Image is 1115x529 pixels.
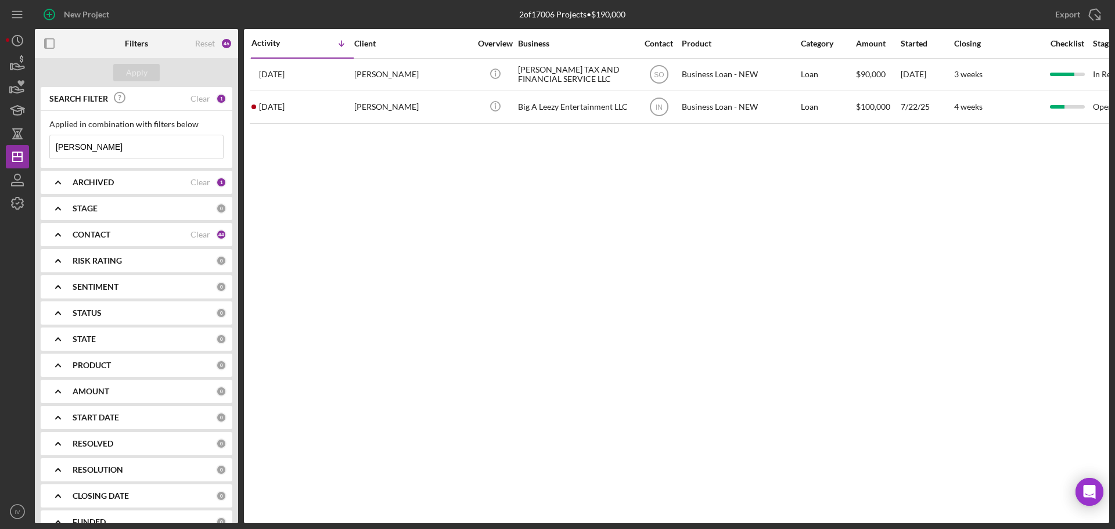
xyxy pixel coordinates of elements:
[354,39,470,48] div: Client
[354,92,470,123] div: [PERSON_NAME]
[901,39,953,48] div: Started
[73,178,114,187] b: ARCHIVED
[216,465,226,475] div: 0
[856,39,900,48] div: Amount
[73,413,119,422] b: START DATE
[251,38,303,48] div: Activity
[73,517,106,527] b: FUNDED
[1076,478,1103,506] div: Open Intercom Messenger
[216,360,226,370] div: 0
[1055,3,1080,26] div: Export
[654,71,664,79] text: SO
[190,94,210,103] div: Clear
[901,59,953,90] div: [DATE]
[216,308,226,318] div: 0
[216,517,226,527] div: 0
[216,386,226,397] div: 0
[73,308,102,318] b: STATUS
[216,229,226,240] div: 44
[73,361,111,370] b: PRODUCT
[195,39,215,48] div: Reset
[1044,3,1109,26] button: Export
[682,39,798,48] div: Product
[73,491,129,501] b: CLOSING DATE
[216,93,226,104] div: 1
[801,59,855,90] div: Loan
[73,230,110,239] b: CONTACT
[954,102,983,111] time: 4 weeks
[801,92,855,123] div: Loan
[801,39,855,48] div: Category
[682,59,798,90] div: Business Loan - NEW
[954,39,1041,48] div: Closing
[473,39,517,48] div: Overview
[518,92,634,123] div: Big A Leezy Entertainment LLC
[49,94,108,103] b: SEARCH FILTER
[73,465,123,474] b: RESOLUTION
[518,39,634,48] div: Business
[190,230,210,239] div: Clear
[954,69,983,79] time: 3 weeks
[73,282,118,292] b: SENTIMENT
[73,204,98,213] b: STAGE
[856,92,900,123] div: $100,000
[221,38,232,49] div: 46
[682,92,798,123] div: Business Loan - NEW
[259,70,285,79] time: 2025-08-04 23:57
[216,203,226,214] div: 0
[35,3,121,26] button: New Project
[216,412,226,423] div: 0
[656,103,663,111] text: IN
[125,39,148,48] b: Filters
[216,177,226,188] div: 1
[856,59,900,90] div: $90,000
[216,438,226,449] div: 0
[901,92,953,123] div: 7/22/25
[126,64,148,81] div: Apply
[73,334,96,344] b: STATE
[73,439,113,448] b: RESOLVED
[216,334,226,344] div: 0
[216,491,226,501] div: 0
[259,102,285,111] time: 2025-07-25 15:48
[73,387,109,396] b: AMOUNT
[190,178,210,187] div: Clear
[15,509,20,515] text: IV
[6,500,29,523] button: IV
[49,120,224,129] div: Applied in combination with filters below
[354,59,470,90] div: [PERSON_NAME]
[64,3,109,26] div: New Project
[216,255,226,266] div: 0
[637,39,681,48] div: Contact
[518,59,634,90] div: [PERSON_NAME] TAX AND FINANCIAL SERVICE LLC
[216,282,226,292] div: 0
[1042,39,1092,48] div: Checklist
[73,256,122,265] b: RISK RATING
[519,10,625,19] div: 2 of 17006 Projects • $190,000
[113,64,160,81] button: Apply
